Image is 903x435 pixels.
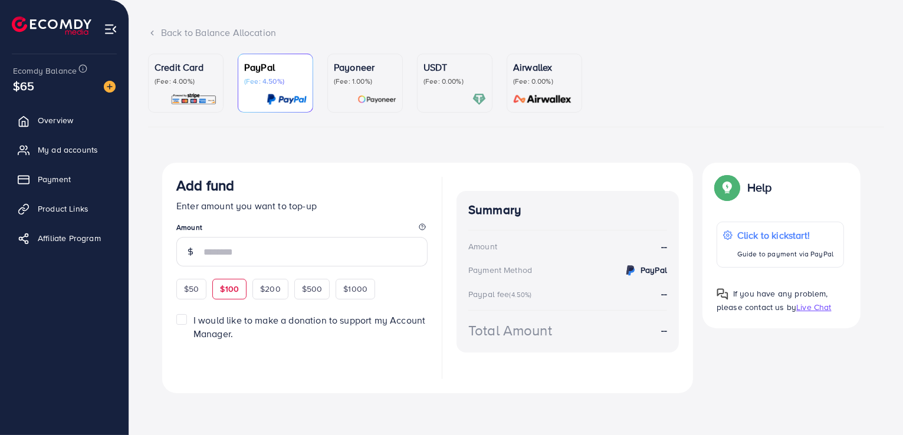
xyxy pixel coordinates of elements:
p: Airwallex [513,60,576,74]
p: Payoneer [334,60,396,74]
strong: -- [661,240,667,253]
small: (4.50%) [510,290,532,299]
img: image [104,81,116,93]
span: $65 [13,77,34,94]
img: card [170,93,217,106]
div: Total Amount [468,320,552,341]
p: Help [747,180,772,195]
span: Payment [38,173,71,185]
h4: Summary [468,203,667,218]
div: Paypal fee [468,288,536,300]
p: Credit Card [155,60,217,74]
div: Amount [468,240,497,252]
img: card [510,93,576,106]
a: Overview [9,108,120,132]
img: credit [623,263,638,278]
span: I would like to make a donation to support my Account Manager. [193,314,425,340]
img: Popup guide [717,177,738,198]
a: Product Links [9,197,120,220]
p: (Fee: 0.00%) [513,77,576,86]
p: Enter amount you want to top-up [176,199,428,213]
strong: -- [661,324,667,337]
span: If you have any problem, please contact us by [717,288,828,313]
p: Click to kickstart! [737,228,833,242]
span: $1000 [343,283,367,295]
span: Overview [38,114,73,126]
img: Popup guide [717,288,728,300]
p: (Fee: 4.00%) [155,77,217,86]
p: USDT [423,60,486,74]
p: Guide to payment via PayPal [737,247,833,261]
legend: Amount [176,222,428,237]
span: Ecomdy Balance [13,65,77,77]
iframe: Chat [853,382,894,426]
span: $50 [184,283,199,295]
span: $100 [220,283,239,295]
p: PayPal [244,60,307,74]
div: Back to Balance Allocation [148,26,884,39]
span: Product Links [38,203,88,215]
span: Affiliate Program [38,232,101,244]
img: card [267,93,307,106]
a: Affiliate Program [9,226,120,250]
strong: -- [661,287,667,300]
img: logo [12,17,91,35]
img: menu [104,22,117,36]
span: Live Chat [796,301,831,313]
p: (Fee: 4.50%) [244,77,307,86]
div: Payment Method [468,264,532,276]
span: My ad accounts [38,144,98,156]
p: (Fee: 1.00%) [334,77,396,86]
a: Payment [9,167,120,191]
img: card [357,93,396,106]
strong: PayPal [641,264,667,276]
h3: Add fund [176,177,234,194]
span: $500 [302,283,323,295]
img: card [472,93,486,106]
span: $200 [260,283,281,295]
p: (Fee: 0.00%) [423,77,486,86]
a: My ad accounts [9,138,120,162]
